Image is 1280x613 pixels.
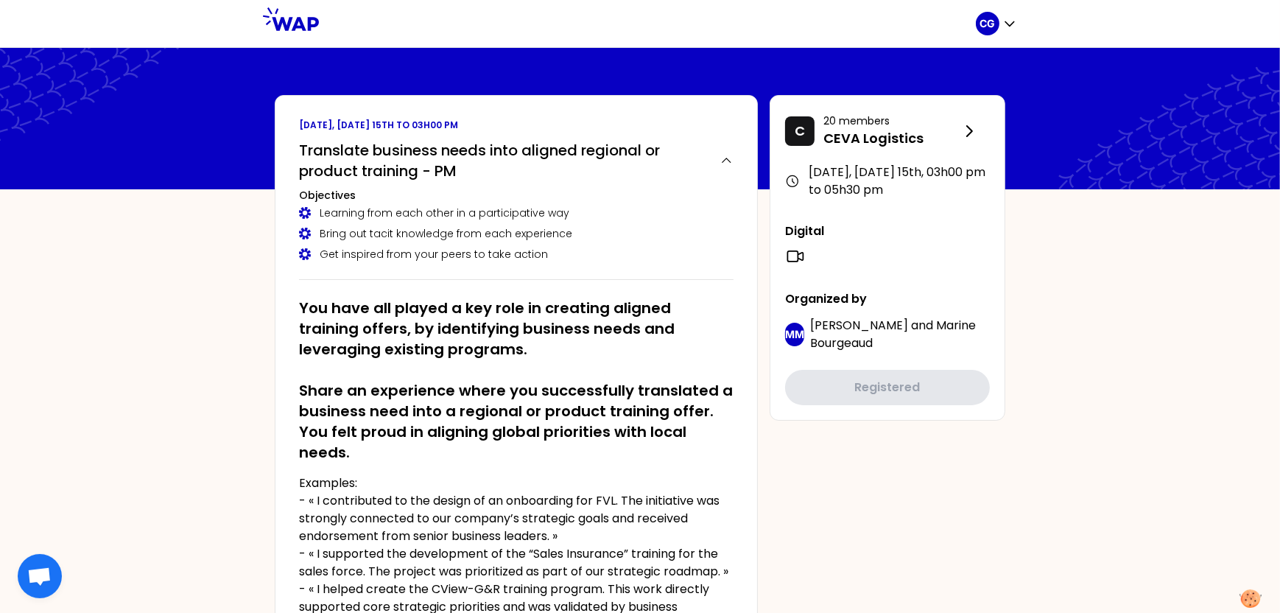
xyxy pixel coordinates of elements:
[810,317,990,352] p: and
[299,188,734,203] h3: Objectives
[299,119,734,131] p: [DATE], [DATE] 15th to 03h00 pm
[299,140,708,181] h2: Translate business needs into aligned regional or product training - PM
[299,206,734,220] div: Learning from each other in a participative way
[299,247,734,262] div: Get inspired from your peers to take action
[18,554,62,598] div: Open chat
[785,327,804,342] p: MM
[785,164,990,199] div: [DATE], [DATE] 15th , 03h00 pm to 05h30 pm
[823,128,960,149] p: CEVA Logistics
[299,298,734,463] h2: You have all played a key role in creating aligned training offers, by identifying business needs...
[785,223,990,240] p: Digital
[976,12,1017,35] button: CG
[299,226,734,241] div: Bring out tacit knowledge from each experience
[785,370,990,405] button: Registered
[810,317,976,351] span: Marine Bourgeaud
[785,290,990,308] p: Organized by
[810,317,908,334] span: [PERSON_NAME]
[823,113,960,128] p: 20 members
[795,121,805,141] p: C
[980,16,996,31] p: CG
[299,140,734,181] button: Translate business needs into aligned regional or product training - PM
